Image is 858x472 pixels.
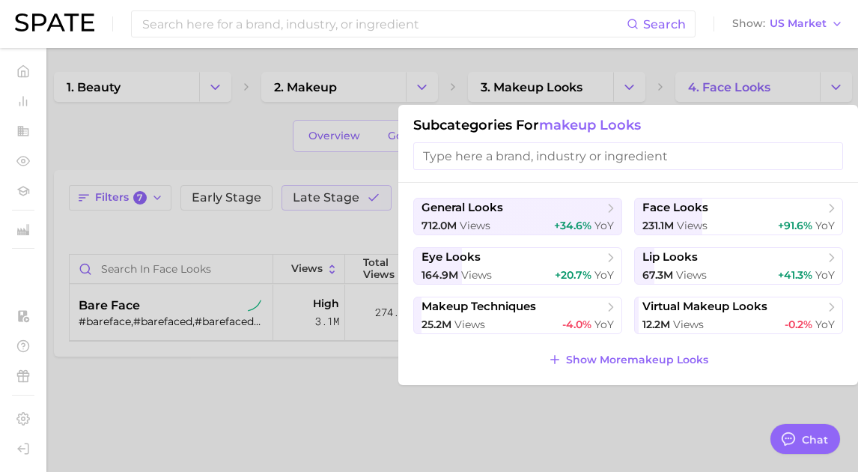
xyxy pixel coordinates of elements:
[634,198,843,235] button: face looks231.1m views+91.6% YoY
[413,297,622,334] button: makeup techniques25.2m views-4.0% YoY
[785,318,812,331] span: -0.2%
[544,349,712,370] button: Show Moremakeup looks
[594,219,614,232] span: YoY
[594,318,614,331] span: YoY
[778,219,812,232] span: +91.6%
[728,14,847,34] button: ShowUS Market
[422,250,481,264] span: eye looks
[677,219,708,232] span: views
[642,201,708,215] span: face looks
[422,268,458,282] span: 164.9m
[460,219,490,232] span: views
[815,318,835,331] span: YoY
[454,318,485,331] span: views
[141,11,627,37] input: Search here for a brand, industry, or ingredient
[642,300,767,314] span: virtual makeup looks
[642,318,670,331] span: 12.2m
[642,250,698,264] span: lip looks
[634,297,843,334] button: virtual makeup looks12.2m views-0.2% YoY
[815,268,835,282] span: YoY
[422,201,503,215] span: general looks
[566,354,708,366] span: Show More makeup looks
[594,268,614,282] span: YoY
[422,300,536,314] span: makeup techniques
[15,13,94,31] img: SPATE
[643,17,686,31] span: Search
[732,19,765,28] span: Show
[770,19,827,28] span: US Market
[422,318,451,331] span: 25.2m
[676,268,707,282] span: views
[413,247,622,285] button: eye looks164.9m views+20.7% YoY
[461,268,492,282] span: views
[562,318,591,331] span: -4.0%
[12,438,34,460] a: Log out. Currently logged in with e-mail cgreenbaum@lauramercier.com.
[815,219,835,232] span: YoY
[413,142,843,170] input: Type here a brand, industry or ingredient
[554,219,591,232] span: +34.6%
[555,268,591,282] span: +20.7%
[642,219,674,232] span: 231.1m
[422,219,457,232] span: 712.0m
[413,198,622,235] button: general looks712.0m views+34.6% YoY
[634,247,843,285] button: lip looks67.3m views+41.3% YoY
[778,268,812,282] span: +41.3%
[642,268,673,282] span: 67.3m
[413,117,843,133] h1: Subcategories for
[539,117,641,133] span: makeup looks
[673,318,704,331] span: views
